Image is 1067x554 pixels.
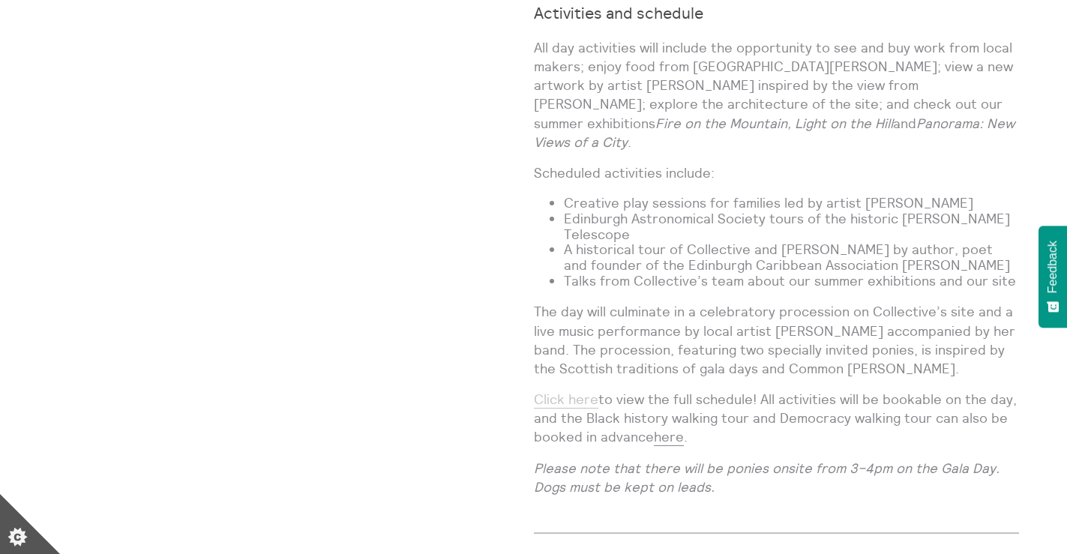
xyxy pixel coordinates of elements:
[534,390,1020,447] p: to view the full schedule! All activities will be bookable on the day, and the Black history walk...
[564,196,1020,211] li: Creative play sessions for families led by artist [PERSON_NAME]
[564,211,1020,242] li: Edinburgh Astronomical Society tours of the historic [PERSON_NAME] Telescope
[534,38,1020,151] p: All day activities will include the opportunity to see and buy work from local makers; enjoy food...
[1046,241,1060,293] span: Feedback
[534,3,703,23] strong: Activities and schedule
[1039,226,1067,328] button: Feedback - Show survey
[534,460,1000,496] em: Please note that there will be ponies onsite from 3–4pm on the Gala Day. Dogs must be kept on leads.
[534,163,1020,182] p: Scheduled activities include:
[534,115,1015,151] em: Panorama: New Views of a City
[654,428,684,446] a: here
[655,115,893,132] em: Fire on the Mountain, Light on the Hill
[564,274,1020,289] li: Talks from Collective’s team about our summer exhibitions and our site
[564,242,1020,273] li: A historical tour of Collective and [PERSON_NAME] by author, poet and founder of the Edinburgh Ca...
[534,391,598,409] a: Click here
[534,302,1020,378] p: The day will culminate in a celebratory procession on Collective’s site and a live music performa...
